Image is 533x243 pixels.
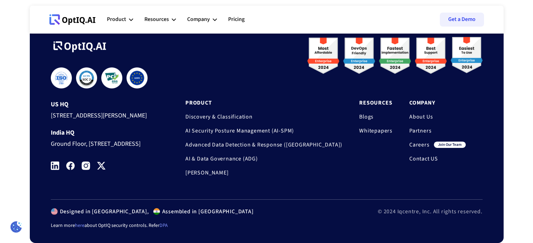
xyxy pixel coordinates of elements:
div: Company [187,9,217,30]
a: Product [185,99,342,106]
a: Whitepapers [359,127,392,134]
a: Contact US [409,155,466,162]
a: Careers [409,141,430,148]
div: India HQ [51,129,159,136]
div: Resources [144,9,176,30]
div: Designed in [GEOGRAPHIC_DATA], [58,208,149,215]
div: Product [107,15,126,24]
div: US HQ [51,101,159,108]
div: [STREET_ADDRESS][PERSON_NAME] [51,108,159,121]
div: Company [187,15,210,24]
div: Ground Floor, [STREET_ADDRESS] [51,136,159,149]
div: © 2024 Iqcentre, Inc. All rights reserved. [378,208,483,215]
a: AI Security Posture Management (AI-SPM) [185,127,342,134]
a: Company [409,99,466,106]
a: here [75,222,84,229]
a: Advanced Data Detection & Response ([GEOGRAPHIC_DATA]) [185,141,342,148]
a: Webflow Homepage [49,9,96,30]
a: Partners [409,127,466,134]
a: Blogs [359,113,392,120]
a: [PERSON_NAME] [185,169,342,176]
a: About Us [409,113,466,120]
div: join our team [434,142,466,148]
div: Product [107,9,133,30]
a: Discovery & Classification [185,113,342,120]
div: Assembled in [GEOGRAPHIC_DATA] [160,208,254,215]
div: Resources [144,15,169,24]
a: Resources [359,99,392,106]
a: Get a Demo [440,13,484,27]
a: Pricing [228,9,245,30]
a: DPA [159,222,168,229]
div: Learn more about OptIQ security controls. Refer [51,222,483,229]
a: AI & Data Governance (ADG) [185,155,342,162]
